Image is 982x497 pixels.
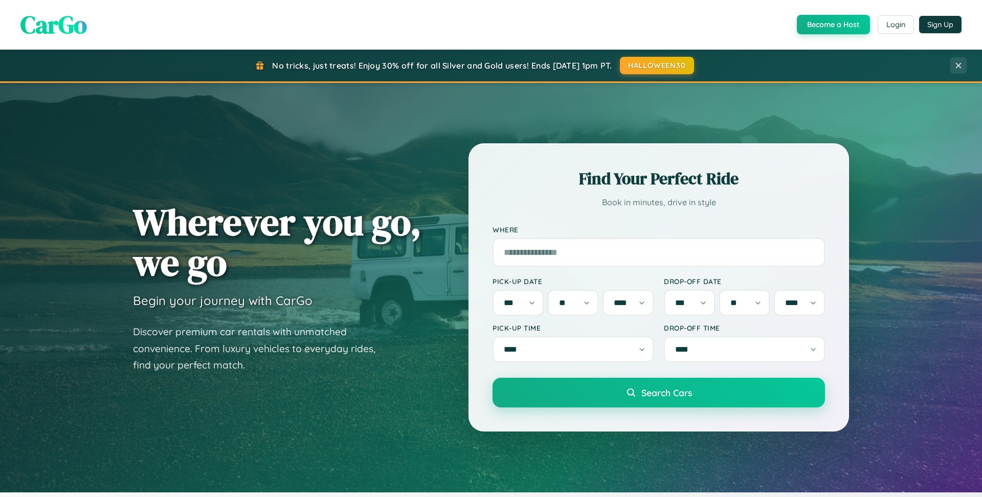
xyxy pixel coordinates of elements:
[878,15,914,34] button: Login
[641,387,692,398] span: Search Cars
[797,15,870,34] button: Become a Host
[620,57,694,74] button: HALLOWEEN30
[493,167,825,190] h2: Find Your Perfect Ride
[272,60,612,71] span: No tricks, just treats! Enjoy 30% off for all Silver and Gold users! Ends [DATE] 1pm PT.
[664,323,825,332] label: Drop-off Time
[493,323,654,332] label: Pick-up Time
[493,277,654,286] label: Pick-up Date
[493,195,825,210] p: Book in minutes, drive in style
[133,293,313,308] h3: Begin your journey with CarGo
[493,378,825,407] button: Search Cars
[20,8,87,41] span: CarGo
[919,16,962,33] button: Sign Up
[664,277,825,286] label: Drop-off Date
[493,225,825,234] label: Where
[133,202,421,283] h1: Wherever you go, we go
[133,323,389,374] p: Discover premium car rentals with unmatched convenience. From luxury vehicles to everyday rides, ...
